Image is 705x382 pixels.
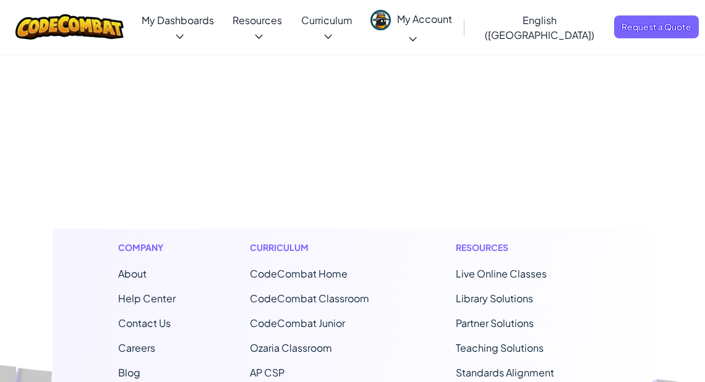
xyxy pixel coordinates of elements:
[133,3,223,51] a: My Dashboards
[485,14,594,41] span: English ([GEOGRAPHIC_DATA])
[118,316,171,329] span: Contact Us
[250,267,348,280] span: CodeCombat Home
[250,366,284,379] a: AP CSP
[614,15,699,38] a: Request a Quote
[250,316,345,329] a: CodeCombat Junior
[250,241,382,254] h1: Curriculum
[301,14,352,27] span: Curriculum
[142,14,214,27] span: My Dashboards
[250,292,369,305] a: CodeCombat Classroom
[456,241,587,254] h1: Resources
[118,267,147,280] a: About
[292,3,362,51] a: Curriculum
[250,341,332,354] a: Ozaria Classroom
[397,12,452,44] span: My Account
[118,341,155,354] a: Careers
[15,14,124,40] img: CodeCombat logo
[456,292,533,305] a: Library Solutions
[456,341,544,354] a: Teaching Solutions
[370,10,391,30] img: avatar
[118,366,140,379] a: Blog
[468,3,611,51] a: English ([GEOGRAPHIC_DATA])
[118,241,176,254] h1: Company
[233,14,282,27] span: Resources
[223,3,292,51] a: Resources
[118,292,176,305] a: Help Center
[456,366,554,379] a: Standards Alignment
[456,316,534,329] a: Partner Solutions
[456,267,547,280] a: Live Online Classes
